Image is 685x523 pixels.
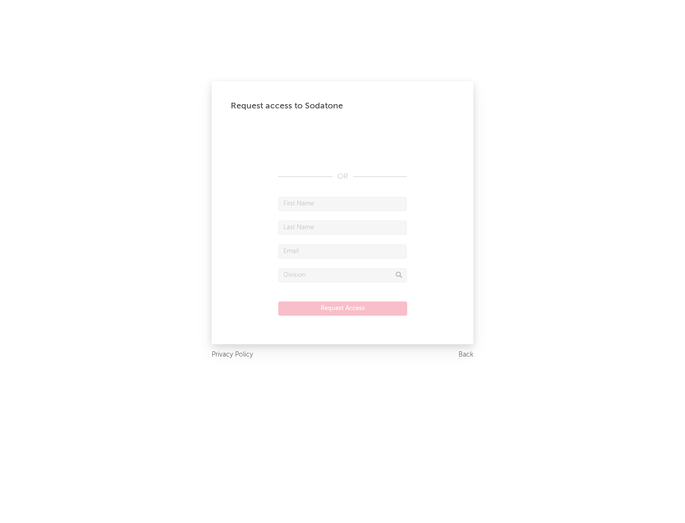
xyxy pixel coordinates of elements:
a: Back [459,349,473,361]
input: First Name [278,197,407,211]
input: Last Name [278,221,407,235]
input: Email [278,244,407,259]
button: Request Access [278,301,407,316]
div: Request access to Sodatone [231,100,454,112]
div: OR [278,171,407,183]
a: Privacy Policy [212,349,253,361]
input: Division [278,268,407,282]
